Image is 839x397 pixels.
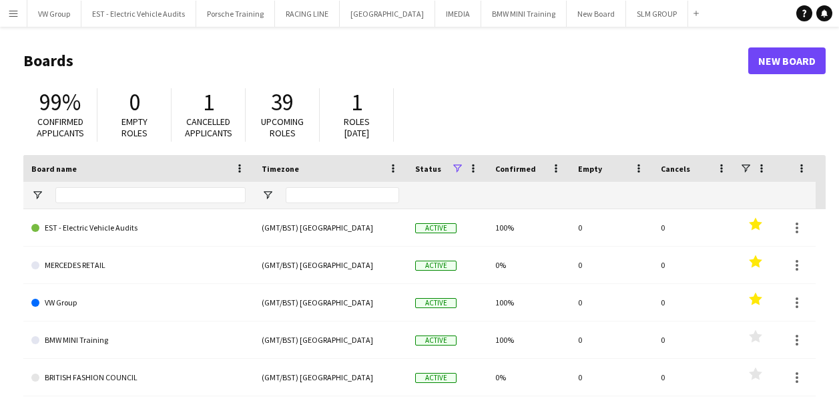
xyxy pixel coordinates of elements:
div: 0% [487,247,570,283]
div: 0 [570,284,653,321]
span: Confirmed applicants [37,116,84,139]
span: Timezone [262,164,299,174]
div: (GMT/BST) [GEOGRAPHIC_DATA] [254,359,407,396]
a: BMW MINI Training [31,321,246,359]
div: (GMT/BST) [GEOGRAPHIC_DATA] [254,209,407,246]
span: Confirmed [495,164,536,174]
div: 0 [653,359,736,396]
button: Open Filter Menu [31,189,43,201]
div: 0 [653,209,736,246]
span: Status [415,164,441,174]
span: Upcoming roles [261,116,304,139]
span: 99% [39,88,81,117]
div: 0 [653,321,736,358]
a: MERCEDES RETAIL [31,247,246,284]
button: RACING LINE [275,1,340,27]
span: Active [415,373,457,383]
div: 0 [653,247,736,283]
span: Board name [31,164,77,174]
div: 0 [570,321,653,358]
span: 39 [271,88,294,117]
button: IMEDIA [435,1,481,27]
input: Board name Filter Input [55,187,246,203]
span: 1 [203,88,214,117]
a: EST - Electric Vehicle Audits [31,209,246,247]
button: BMW MINI Training [481,1,567,27]
a: New Board [748,47,826,74]
a: VW Group [31,284,246,321]
h1: Boards [23,51,748,71]
button: New Board [567,1,626,27]
input: Timezone Filter Input [286,187,399,203]
div: 100% [487,284,570,321]
span: Empty [578,164,602,174]
button: EST - Electric Vehicle Audits [81,1,196,27]
span: Cancelled applicants [185,116,232,139]
button: Open Filter Menu [262,189,274,201]
span: Active [415,261,457,271]
div: 0 [653,284,736,321]
div: (GMT/BST) [GEOGRAPHIC_DATA] [254,284,407,321]
span: 0 [129,88,140,117]
div: 0 [570,247,653,283]
span: Active [415,336,457,346]
button: VW Group [27,1,81,27]
span: Roles [DATE] [344,116,370,139]
a: BRITISH FASHION COUNCIL [31,359,246,396]
span: Cancels [661,164,690,174]
span: Active [415,298,457,308]
div: 0 [570,359,653,396]
button: [GEOGRAPHIC_DATA] [340,1,435,27]
div: (GMT/BST) [GEOGRAPHIC_DATA] [254,321,407,358]
div: 100% [487,321,570,358]
div: (GMT/BST) [GEOGRAPHIC_DATA] [254,247,407,283]
span: Active [415,223,457,233]
span: Empty roles [121,116,148,139]
div: 0% [487,359,570,396]
div: 0 [570,209,653,246]
span: 1 [351,88,362,117]
div: 100% [487,209,570,246]
button: Porsche Training [196,1,275,27]
button: SLM GROUP [626,1,688,27]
